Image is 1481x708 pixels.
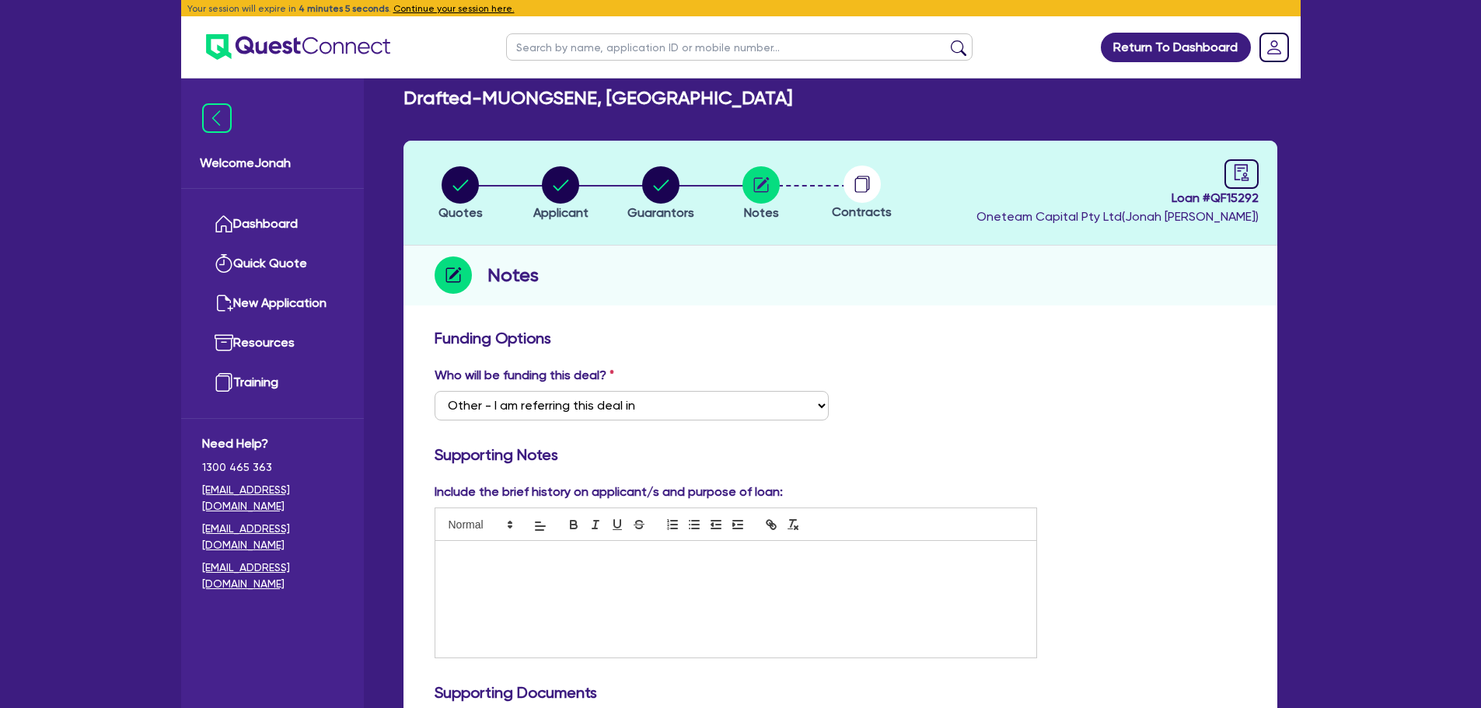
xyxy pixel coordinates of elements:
a: Dropdown toggle [1254,27,1294,68]
a: audit [1224,159,1259,189]
h2: Drafted - MUONGSENE, [GEOGRAPHIC_DATA] [403,87,792,110]
h2: Notes [487,261,539,289]
span: Need Help? [202,434,343,453]
img: new-application [215,294,233,312]
a: Quick Quote [202,244,343,284]
h3: Supporting Documents [435,683,1246,702]
img: step-icon [435,256,472,294]
button: Guarantors [627,166,695,223]
a: [EMAIL_ADDRESS][DOMAIN_NAME] [202,482,343,514]
a: Training [202,363,343,403]
h3: Funding Options [435,329,1246,347]
span: Loan # QF15292 [976,189,1259,208]
span: Contracts [832,204,892,219]
span: Applicant [533,205,589,220]
label: Include the brief history on applicant/s and purpose of loan: [435,483,783,501]
button: Applicant [533,166,589,223]
a: Return To Dashboard [1101,33,1251,62]
span: 4 minutes 5 seconds [299,3,389,14]
img: resources [215,333,233,352]
a: [EMAIL_ADDRESS][DOMAIN_NAME] [202,521,343,553]
span: Welcome Jonah [200,154,345,173]
span: 1300 465 363 [202,459,343,476]
input: Search by name, application ID or mobile number... [506,33,973,61]
img: quest-connect-logo-blue [206,34,390,60]
h3: Supporting Notes [435,445,1246,464]
button: Quotes [438,166,484,223]
span: Guarantors [627,205,694,220]
a: New Application [202,284,343,323]
a: [EMAIL_ADDRESS][DOMAIN_NAME] [202,560,343,592]
button: Notes [742,166,781,223]
span: Notes [744,205,779,220]
img: training [215,373,233,392]
span: Oneteam Capital Pty Ltd ( Jonah [PERSON_NAME] ) [976,209,1259,224]
a: Resources [202,323,343,363]
label: Who will be funding this deal? [435,366,614,385]
img: quick-quote [215,254,233,273]
span: Quotes [438,205,483,220]
img: icon-menu-close [202,103,232,133]
button: Continue your session here. [393,2,515,16]
span: audit [1233,164,1250,181]
a: Dashboard [202,204,343,244]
